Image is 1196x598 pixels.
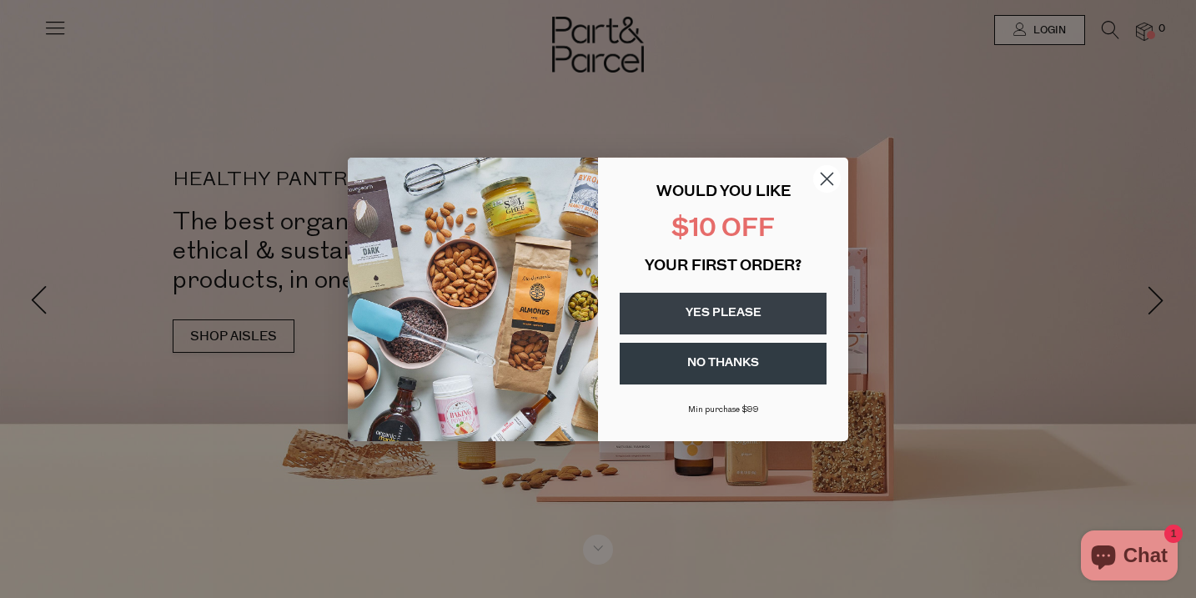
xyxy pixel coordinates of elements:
[1076,530,1183,585] inbox-online-store-chat: Shopify online store chat
[671,217,775,243] span: $10 OFF
[348,158,598,441] img: 43fba0fb-7538-40bc-babb-ffb1a4d097bc.jpeg
[645,259,802,274] span: YOUR FIRST ORDER?
[656,185,791,200] span: WOULD YOU LIKE
[812,164,842,193] button: Close dialog
[688,405,759,415] span: Min purchase $99
[620,343,827,384] button: NO THANKS
[620,293,827,334] button: YES PLEASE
